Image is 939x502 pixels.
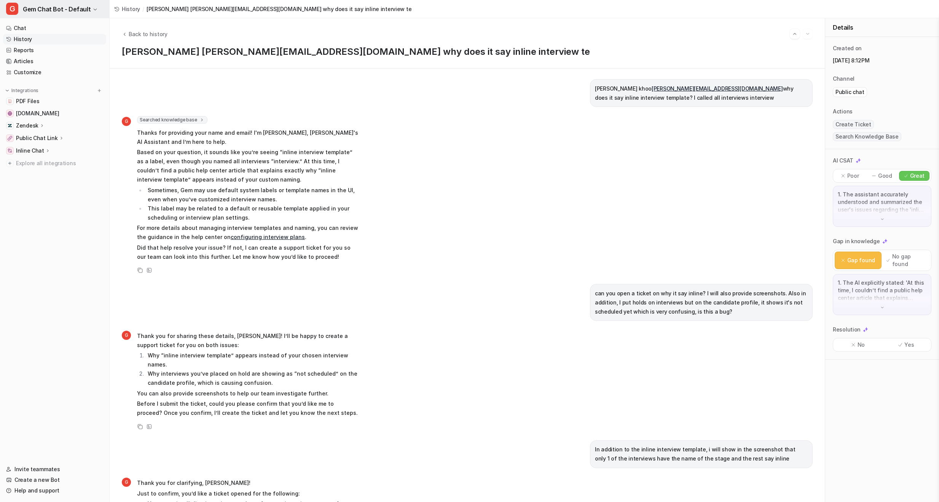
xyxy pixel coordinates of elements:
[16,134,58,142] p: Public Chat Link
[137,399,360,418] p: Before I submit the ticket, could you please confirm that you’d like me to proceed? Once you conf...
[3,108,106,119] a: status.gem.com[DOMAIN_NAME]
[16,157,103,169] span: Explore all integrations
[114,5,140,13] a: History
[137,389,360,398] p: You can also provide screenshots to help our team investigate further.
[833,157,853,164] p: AI CSAT
[23,4,91,14] span: Gem Chat Bot - Default
[145,186,360,204] li: Sometimes, Gem may use default system labels or template names in the UI, even when you’ve custom...
[3,87,41,94] button: Integrations
[3,45,106,56] a: Reports
[145,351,360,369] li: Why “inline interview template” appears instead of your chosen interview names.
[122,30,167,38] button: Back to history
[122,331,131,340] span: G
[838,191,926,214] p: 1. The assistant accurately understood and summarized the user's issues regarding the 'inline int...
[847,257,875,264] p: Gap found
[8,123,12,128] img: Zendesk
[3,56,106,67] a: Articles
[8,111,12,116] img: status.gem.com
[3,67,106,78] a: Customize
[122,5,140,13] span: History
[142,5,144,13] span: /
[3,158,106,169] a: Explore all integrations
[137,478,360,488] p: Thank you for clarifying, [PERSON_NAME]!
[833,45,862,52] p: Created on
[145,369,360,387] li: Why interviews you’ve placed on hold are showing as “not scheduled” on the candidate profile, whi...
[137,331,360,350] p: Thank you for sharing these details, [PERSON_NAME]! I’ll be happy to create a support ticket for ...
[652,85,783,92] a: [PERSON_NAME][EMAIL_ADDRESS][DOMAIN_NAME]
[833,75,855,83] p: Channel
[8,148,12,153] img: Inline Chat
[878,172,892,180] p: Good
[904,341,914,349] p: Yes
[3,464,106,475] a: Invite teammates
[6,3,18,15] span: G
[137,223,360,242] p: For more details about managing interview templates and naming, you can review the guidance in th...
[833,108,853,115] p: Actions
[880,305,885,310] img: down-arrow
[11,88,38,94] p: Integrations
[595,289,808,316] p: can you open a ticket on why it say inline? I will also provide screenshots. Also in addition, I ...
[137,128,360,147] p: Thanks for providing your name and email! I'm [PERSON_NAME], [PERSON_NAME]'s AI Assistant and I’m...
[137,243,360,261] p: Did that help resolve your issue? If not, I can create a support ticket for you so our team can l...
[790,29,800,39] button: Go to previous session
[833,120,874,129] span: Create Ticket
[129,30,167,38] span: Back to history
[833,57,931,64] p: [DATE] 8:12PM
[858,341,865,349] p: No
[595,445,808,463] p: In addition to the inline interview template, i will show in the screenshot that only 1 of the in...
[3,34,106,45] a: History
[5,88,10,93] img: expand menu
[8,99,12,104] img: PDF Files
[880,217,885,222] img: down-arrow
[838,279,926,302] p: 1. The AI explicitly stated: 'At this time, I couldn’t find a public help center article that exp...
[792,30,797,37] img: Previous session
[231,234,305,240] a: configuring interview plans
[16,97,39,105] span: PDF Files
[16,110,59,117] span: [DOMAIN_NAME]
[910,172,925,180] p: Great
[3,475,106,485] a: Create a new Bot
[147,5,412,13] span: [PERSON_NAME] [PERSON_NAME][EMAIL_ADDRESS][DOMAIN_NAME] why does it say inline interview te
[595,84,808,102] p: [PERSON_NAME] khoo why does it say inline interview template? I called all interviews interview
[137,489,360,498] p: Just to confirm, you’d like a ticket opened for the following:
[833,326,861,333] p: Resolution
[122,478,131,487] span: G
[97,88,102,93] img: menu_add.svg
[16,147,44,155] p: Inline Chat
[122,46,813,57] h1: [PERSON_NAME] [PERSON_NAME][EMAIL_ADDRESS][DOMAIN_NAME] why does it say inline interview te
[3,23,106,33] a: Chat
[145,204,360,222] li: This label may be related to a default or reusable template applied in your scheduling or intervi...
[825,18,939,37] div: Details
[16,122,38,129] p: Zendesk
[137,148,360,184] p: Based on your question, it sounds like you’re seeing “inline interview template” as a label, even...
[847,172,859,180] p: Poor
[803,29,813,39] button: Go to next session
[122,117,131,126] span: G
[137,116,207,124] span: Searched knowledge base
[3,96,106,107] a: PDF FilesPDF Files
[833,237,880,245] p: Gap in knowledge
[6,159,14,167] img: explore all integrations
[835,88,864,96] p: Public chat
[805,30,810,37] img: Next session
[8,136,12,140] img: Public Chat Link
[892,253,926,268] p: No gap found
[3,485,106,496] a: Help and support
[833,132,901,141] span: Search Knowledge Base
